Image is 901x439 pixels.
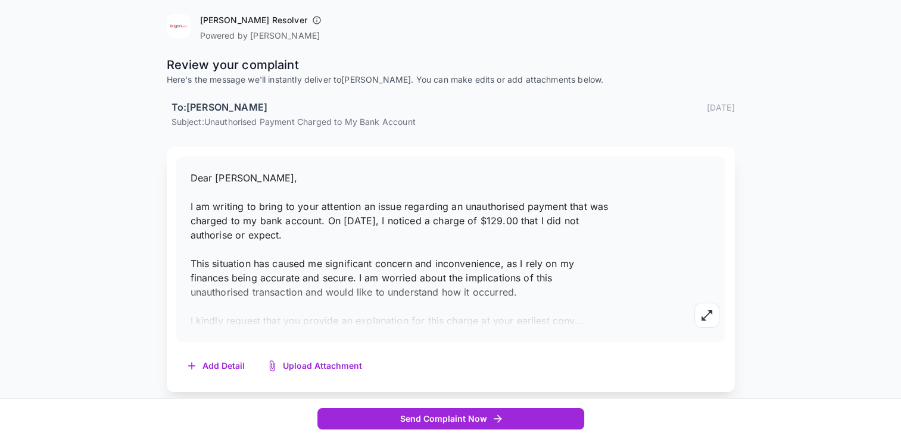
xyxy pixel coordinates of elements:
[707,101,735,114] p: [DATE]
[317,408,584,430] button: Send Complaint Now
[176,354,257,378] button: Add Detail
[167,74,735,86] p: Here's the message we'll instantly deliver to [PERSON_NAME] . You can make edits or add attachmen...
[257,354,374,378] button: Upload Attachment
[172,115,735,128] p: Subject: Unauthorised Payment Charged to My Bank Account
[167,14,191,38] img: Kogan
[574,315,583,327] span: ...
[167,56,735,74] p: Review your complaint
[200,14,307,26] h6: [PERSON_NAME] Resolver
[200,30,326,42] p: Powered by [PERSON_NAME]
[172,100,267,115] h6: To: [PERSON_NAME]
[191,172,609,327] span: Dear [PERSON_NAME], I am writing to bring to your attention an issue regarding an unauthorised pa...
